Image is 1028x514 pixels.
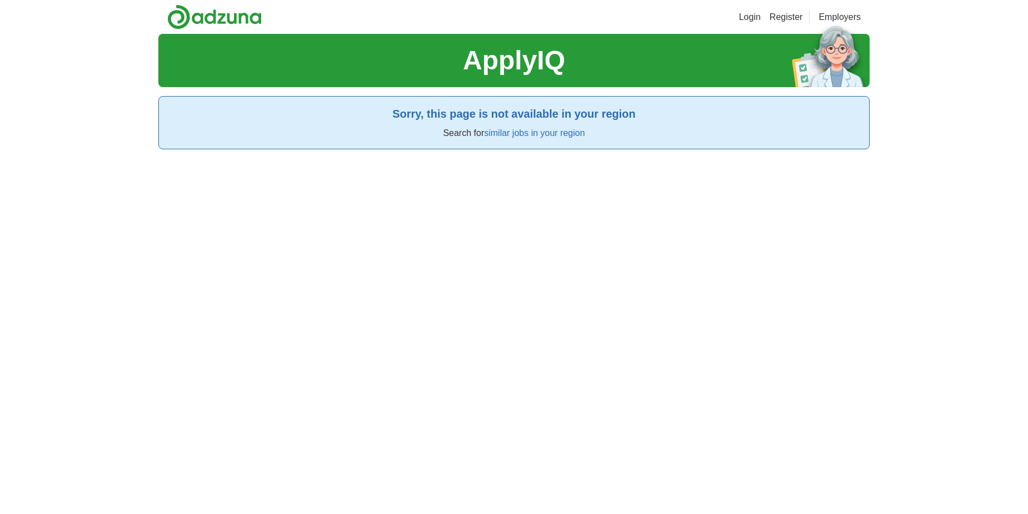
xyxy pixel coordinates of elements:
[484,128,585,138] a: similar jobs in your region
[819,11,861,24] a: Employers
[168,105,860,122] h2: Sorry, this page is not available in your region
[167,4,262,29] img: Adzuna logo
[739,11,761,24] a: Login
[770,11,803,24] a: Register
[168,127,860,140] p: Search for
[463,41,565,80] h1: ApplyIQ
